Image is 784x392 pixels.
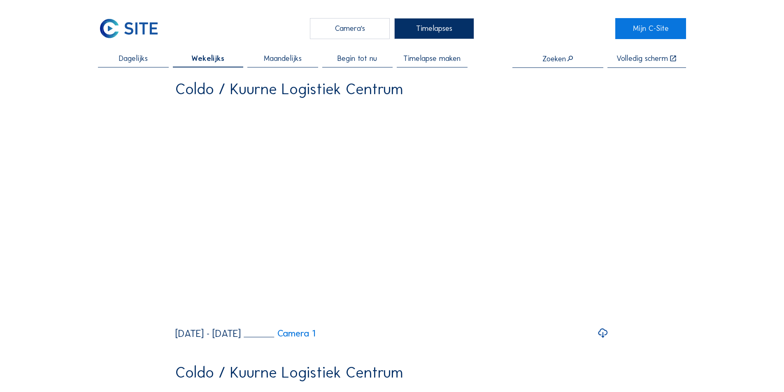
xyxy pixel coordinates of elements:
[394,18,474,39] div: Timelapses
[98,18,168,39] a: C-SITE Logo
[616,55,668,63] div: Volledig scherm
[310,18,390,39] div: Camera's
[264,55,302,63] span: Maandelijks
[337,55,377,63] span: Begin tot nu
[175,81,403,97] div: Coldo / Kuurne Logistiek Centrum
[175,365,403,380] div: Coldo / Kuurne Logistiek Centrum
[175,329,241,339] div: [DATE] - [DATE]
[98,18,160,39] img: C-SITE Logo
[403,55,461,63] span: Timelapse maken
[175,104,609,320] video: Your browser does not support the video tag.
[244,329,315,338] a: Camera 1
[119,55,148,63] span: Dagelijks
[615,18,686,39] a: Mijn C-Site
[191,55,224,63] span: Wekelijks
